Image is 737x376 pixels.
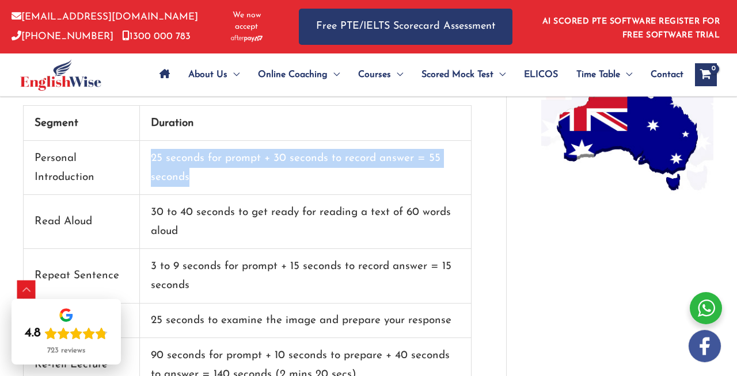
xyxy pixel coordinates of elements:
a: Time TableMenu Toggle [567,55,641,95]
a: [PHONE_NUMBER] [12,32,113,41]
span: About Us [188,55,227,95]
a: 1300 000 783 [122,32,191,41]
img: Afterpay-Logo [231,35,263,41]
a: View Shopping Cart, empty [695,63,717,86]
span: Menu Toggle [227,55,240,95]
div: Rating: 4.8 out of 5 [25,325,108,342]
td: Repeat Sentence [24,249,140,303]
td: Read Aloud [24,195,140,249]
a: Scored Mock TestMenu Toggle [412,55,515,95]
span: Menu Toggle [391,55,403,95]
span: ELICOS [524,55,558,95]
span: Courses [358,55,391,95]
td: Segment [24,106,140,141]
a: Online CoachingMenu Toggle [249,55,349,95]
img: cropped-ew-logo [20,59,101,91]
span: Online Coaching [258,55,328,95]
a: [EMAIL_ADDRESS][DOMAIN_NAME] [12,12,198,22]
span: Scored Mock Test [421,55,493,95]
span: Menu Toggle [493,55,506,95]
a: Free PTE/IELTS Scorecard Assessment [299,9,512,45]
td: Duration [140,106,472,141]
div: 4.8 [25,325,41,342]
span: We now accept [223,10,270,33]
td: 25 seconds for prompt + 30 seconds to record answer = 55 seconds [140,141,472,195]
span: Time Table [576,55,620,95]
img: white-facebook.png [689,330,721,362]
span: Menu Toggle [620,55,632,95]
td: Personal Introduction [24,141,140,195]
td: 3 to 9 seconds for prompt + 15 seconds to record answer = 15 seconds [140,249,472,303]
a: About UsMenu Toggle [179,55,249,95]
a: Contact [641,55,683,95]
td: 25 seconds to examine the image and prepare your response [140,304,472,339]
a: CoursesMenu Toggle [349,55,412,95]
span: Contact [651,55,683,95]
a: ELICOS [515,55,567,95]
aside: Header Widget 1 [535,8,725,45]
a: AI SCORED PTE SOFTWARE REGISTER FOR FREE SOFTWARE TRIAL [542,17,720,40]
td: 30 to 40 seconds to get ready for reading a text of 60 words aloud [140,195,472,249]
nav: Site Navigation: Main Menu [150,55,683,95]
span: Menu Toggle [328,55,340,95]
div: 723 reviews [47,346,85,355]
